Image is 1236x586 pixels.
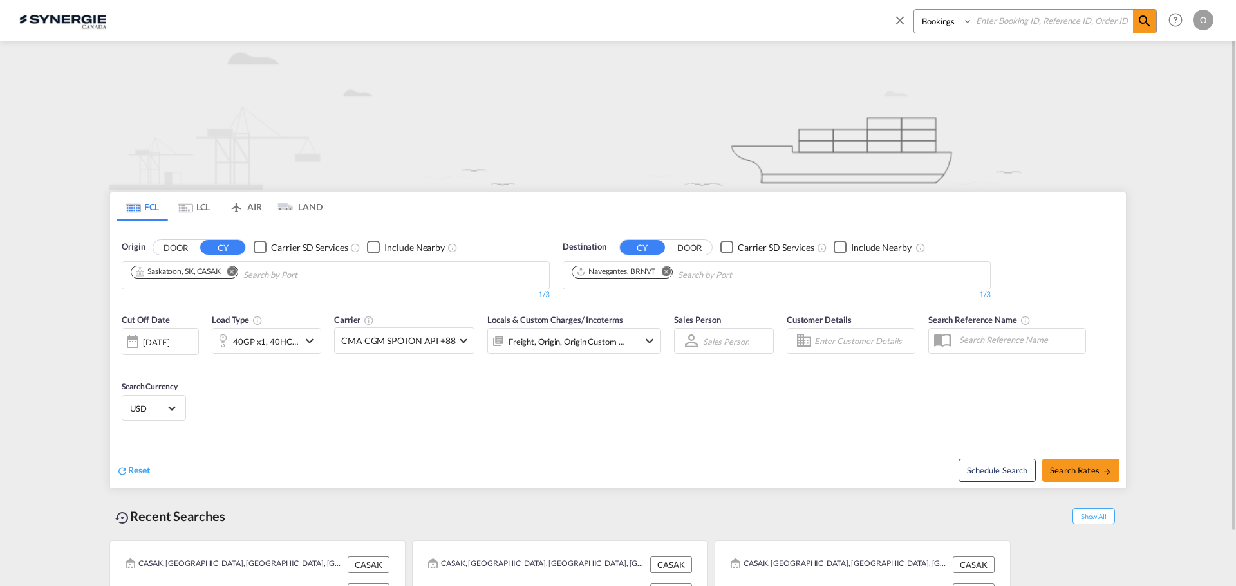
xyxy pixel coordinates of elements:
input: Enter Booking ID, Reference ID, Order ID [973,10,1133,32]
div: Carrier SD Services [271,241,348,254]
md-chips-wrap: Chips container. Use arrow keys to select chips. [570,262,805,286]
md-tab-item: AIR [220,192,271,221]
md-icon: The selected Trucker/Carrierwill be displayed in the rate results If the rates are from another f... [364,315,374,325]
div: Press delete to remove this chip. [576,266,658,277]
div: O [1193,10,1213,30]
span: Load Type [212,315,263,325]
div: [DATE] [122,328,199,355]
span: icon-magnify [1133,10,1156,33]
div: Include Nearby [851,241,912,254]
div: 1/3 [563,289,991,300]
md-select: Select Currency: $ USDUnited States Dollar [129,399,179,417]
span: Origin [122,241,145,253]
div: OriginDOOR CY Checkbox No InkUnchecked: Search for CY (Container Yard) services for all selected ... [110,221,1126,488]
input: Chips input. [243,265,366,286]
md-chips-wrap: Chips container. Use arrow keys to select chips. [129,262,371,286]
span: icon-close [893,9,913,40]
button: DOOR [153,240,198,255]
button: DOOR [667,240,712,255]
md-icon: Unchecked: Search for CY (Container Yard) services for all selected carriers.Checked : Search for... [350,243,360,253]
div: Freight Origin Origin Custom Destination Destination Custom Factory Stuffingicon-chevron-down [487,328,661,354]
span: USD [130,403,166,414]
div: Help [1165,9,1193,32]
md-icon: icon-chevron-down [642,333,657,349]
span: Show All [1072,508,1115,524]
div: Recent Searches [109,502,230,531]
span: Carrier [334,315,374,325]
md-tab-item: LCL [168,192,220,221]
md-icon: icon-information-outline [252,315,263,325]
md-datepicker: Select [122,354,131,371]
md-icon: icon-close [893,13,907,27]
img: new-FCL.png [109,41,1127,190]
div: Navegantes, BRNVT [576,266,655,277]
button: CY [200,240,245,255]
button: Remove [653,266,672,279]
md-icon: icon-chevron-down [302,333,317,349]
span: Search Reference Name [928,315,1031,325]
md-checkbox: Checkbox No Ink [720,241,814,254]
span: Reset [128,464,150,475]
div: Include Nearby [384,241,445,254]
span: Search Currency [122,381,178,391]
span: Search Rates [1050,465,1112,475]
span: / Incoterms [581,315,623,325]
div: Freight Origin Origin Custom Destination Destination Custom Factory Stuffing [509,333,626,351]
span: Destination [563,241,606,253]
input: Search Reference Name [953,330,1085,349]
div: CASAK [953,556,995,573]
div: CASAK, Saskatoon, SK, Canada, North America, Americas [126,556,344,573]
div: Carrier SD Services [738,241,814,254]
md-checkbox: Checkbox No Ink [834,241,912,254]
input: Enter Customer Details [814,331,911,351]
div: [DATE] [143,336,169,348]
md-icon: Unchecked: Ignores neighbouring ports when fetching rates.Checked : Includes neighbouring ports w... [915,243,926,253]
button: CY [620,240,665,255]
md-icon: icon-backup-restore [115,510,130,526]
div: CASAK, Saskatoon, SK, Canada, North America, Americas [428,556,647,573]
span: Sales Person [674,315,721,325]
img: 1f56c880d42311ef80fc7dca854c8e59.png [19,6,106,35]
div: 40GP x1 40HC x1 [233,333,299,351]
md-tab-item: LAND [271,192,323,221]
div: CASAK, Saskatoon, SK, Canada, North America, Americas [731,556,950,573]
span: Customer Details [787,315,852,325]
span: Locals & Custom Charges [487,315,623,325]
md-checkbox: Checkbox No Ink [254,241,348,254]
md-tab-item: FCL [117,192,168,221]
div: 40GP x1 40HC x1icon-chevron-down [212,328,321,354]
md-select: Sales Person [702,332,751,351]
button: Search Ratesicon-arrow-right [1042,459,1119,482]
div: Press delete to remove this chip. [135,266,223,277]
div: 1/3 [122,289,550,300]
div: icon-refreshReset [117,464,150,478]
md-icon: Unchecked: Ignores neighbouring ports when fetching rates.Checked : Includes neighbouring ports w... [447,243,458,253]
div: CASAK [348,556,389,573]
div: Saskatoon, SK, CASAK [135,266,221,277]
span: Help [1165,9,1186,31]
md-checkbox: Checkbox No Ink [367,241,445,254]
md-icon: icon-magnify [1137,14,1152,29]
md-icon: Your search will be saved by the below given name [1020,315,1031,325]
md-icon: icon-arrow-right [1103,467,1112,476]
md-icon: icon-airplane [229,199,244,209]
md-pagination-wrapper: Use the left and right arrow keys to navigate between tabs [117,192,323,221]
md-icon: icon-refresh [117,465,128,477]
input: Chips input. [678,265,800,286]
span: CMA CGM SPOTON API +88 [341,334,456,347]
span: Cut Off Date [122,315,170,325]
div: CASAK [650,556,692,573]
md-icon: Unchecked: Search for CY (Container Yard) services for all selected carriers.Checked : Search for... [817,243,827,253]
button: Remove [218,266,238,279]
button: Note: By default Schedule search will only considerorigin ports, destination ports and cut off da... [959,459,1036,482]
